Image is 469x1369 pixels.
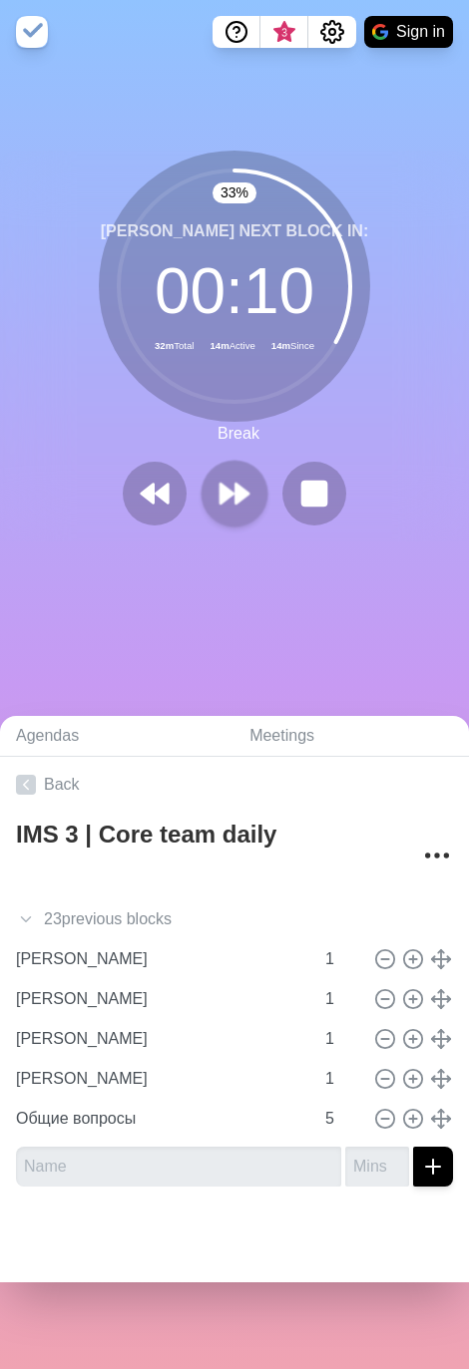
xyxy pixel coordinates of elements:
[276,25,292,41] span: 3
[317,939,365,979] input: Mins
[234,716,469,757] a: Meetings
[345,1147,409,1187] input: Mins
[417,836,457,875] button: More
[213,16,260,48] button: Help
[364,16,453,48] button: Sign in
[164,907,172,931] span: s
[101,222,234,239] span: [PERSON_NAME]
[8,1019,313,1059] input: Name
[317,1099,365,1139] input: Mins
[16,1147,341,1187] input: Name
[8,979,313,1019] input: Name
[317,1019,365,1059] input: Mins
[8,1059,313,1099] input: Name
[317,979,365,1019] input: Mins
[317,1059,365,1099] input: Mins
[260,16,308,48] button: What’s new
[8,1099,313,1139] input: Name
[16,16,48,48] img: timeblocks logo
[218,422,259,446] p: Break
[372,24,388,40] img: google logo
[308,16,356,48] button: Settings
[8,939,313,979] input: Name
